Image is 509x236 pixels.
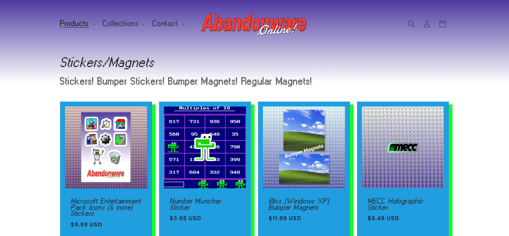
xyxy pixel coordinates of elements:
[103,20,139,27] span: Collections
[60,56,449,68] h1: Stickers/Magnets
[201,10,308,38] img: Abandonware
[60,77,319,86] p: Stickers! Bumper Stickers! Bumper Magnets! Regular Magnets!
[60,20,89,27] span: Products
[56,16,99,31] summary: Products
[148,16,188,31] summary: Contact
[152,20,178,27] span: Contact
[368,198,438,210] a: MECC Holographic Sticker
[99,16,148,31] summary: Collections
[269,198,339,210] a: Bliss (Windows XP) Bumper Magnets
[199,7,310,41] a: Abandonware
[170,198,240,210] a: Number Muncher Sticker
[71,198,141,217] a: Microsoft Entertainment Pack Icons (& more) Stickers
[404,16,419,32] summary: Search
